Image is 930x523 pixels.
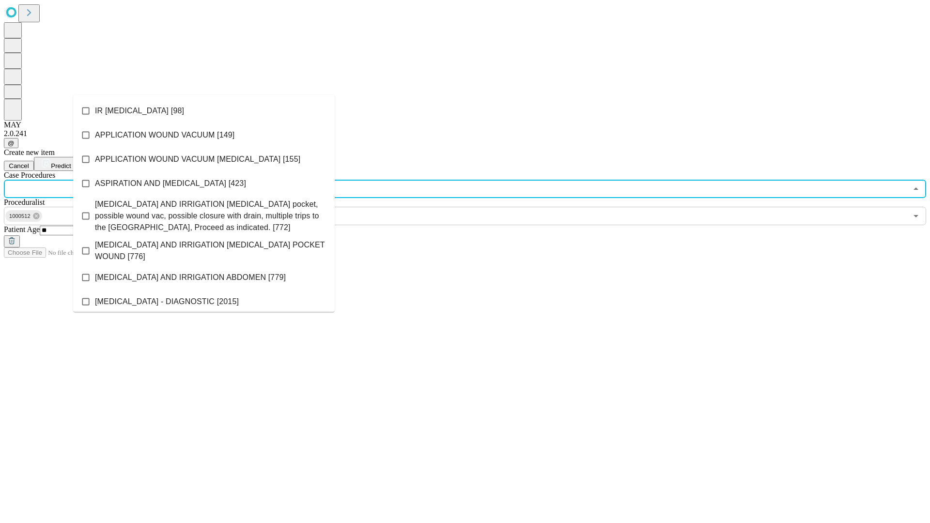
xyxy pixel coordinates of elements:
div: MAY [4,121,926,129]
span: Scheduled Procedure [4,171,55,179]
button: Cancel [4,161,34,171]
span: ASPIRATION AND [MEDICAL_DATA] [423] [95,178,246,189]
div: 1000512 [5,210,42,222]
span: Cancel [9,162,29,169]
button: @ [4,138,18,148]
button: Predict [34,157,78,171]
span: IR [MEDICAL_DATA] [98] [95,105,184,117]
span: [MEDICAL_DATA] - DIAGNOSTIC [2015] [95,296,239,308]
span: APPLICATION WOUND VACUUM [149] [95,129,234,141]
span: Patient Age [4,225,40,233]
button: Close [909,182,923,196]
span: Create new item [4,148,55,156]
span: Predict [51,162,71,169]
span: APPLICATION WOUND VACUUM [MEDICAL_DATA] [155] [95,154,300,165]
span: [MEDICAL_DATA] AND IRRIGATION ABDOMEN [779] [95,272,286,283]
span: 1000512 [5,211,34,222]
div: 2.0.241 [4,129,926,138]
span: [MEDICAL_DATA] AND IRRIGATION [MEDICAL_DATA] pocket, possible wound vac, possible closure with dr... [95,199,327,233]
span: [MEDICAL_DATA] AND IRRIGATION [MEDICAL_DATA] POCKET WOUND [776] [95,239,327,262]
span: Proceduralist [4,198,45,206]
button: Open [909,209,923,223]
span: @ [8,139,15,147]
